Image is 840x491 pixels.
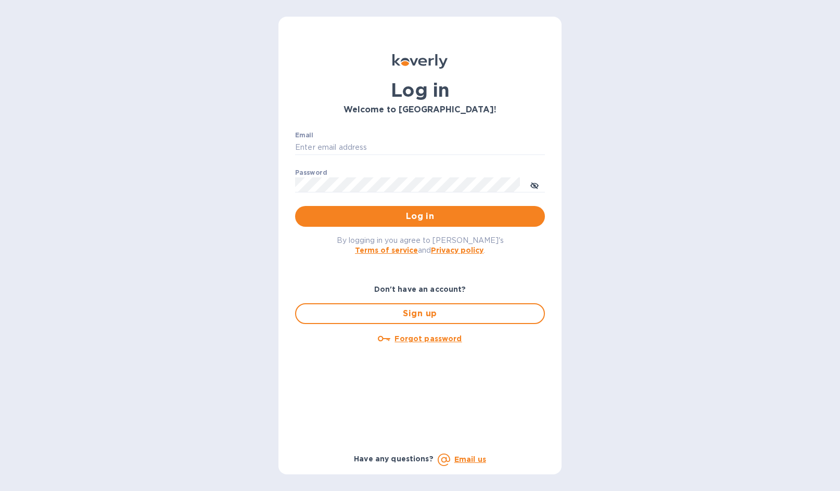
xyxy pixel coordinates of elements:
a: Terms of service [355,246,418,254]
b: Don't have an account? [374,285,466,293]
span: By logging in you agree to [PERSON_NAME]'s and . [337,236,504,254]
a: Privacy policy [431,246,483,254]
span: Log in [303,210,537,223]
h3: Welcome to [GEOGRAPHIC_DATA]! [295,105,545,115]
label: Email [295,132,313,138]
img: Koverly [392,54,448,69]
a: Email us [454,455,486,463]
b: Have any questions? [354,455,434,463]
button: Log in [295,206,545,227]
input: Enter email address [295,140,545,156]
label: Password [295,170,327,176]
span: Sign up [304,307,536,320]
h1: Log in [295,79,545,101]
button: toggle password visibility [524,174,545,195]
u: Forgot password [394,334,462,343]
button: Sign up [295,303,545,324]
